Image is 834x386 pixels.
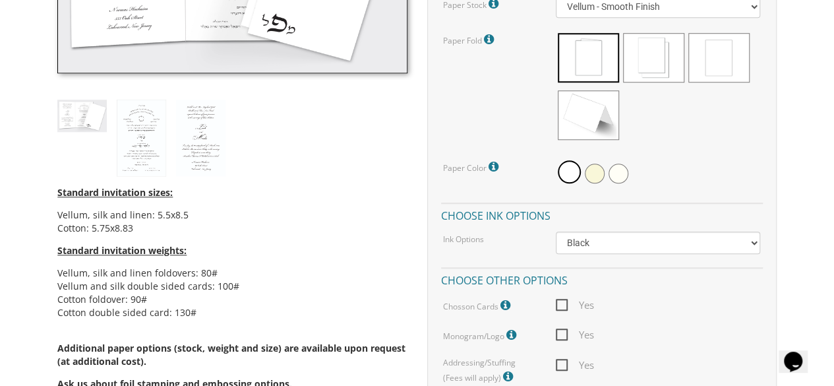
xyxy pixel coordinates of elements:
h4: Choose ink options [441,203,763,226]
h4: Choose other options [441,267,763,290]
label: Monogram/Logo [443,327,520,344]
label: Addressing/Stuffing (Fees will apply) [443,357,535,385]
span: Standard invitation weights: [57,244,187,257]
label: Paper Color [443,158,502,176]
li: Cotton: 5.75x8.83 [57,222,407,235]
li: Vellum, silk and linen foldovers: 80# [57,267,407,280]
img: style4_eng.jpg [176,100,225,176]
span: Yes [556,327,594,343]
li: Cotton foldover: 90# [57,293,407,306]
span: Standard invitation sizes: [57,186,173,199]
li: Vellum, silk and linen: 5.5x8.5 [57,209,407,222]
span: Yes [556,297,594,313]
li: Vellum and silk double sided cards: 100# [57,280,407,293]
iframe: chat widget [779,333,821,373]
label: Ink Options [443,234,484,245]
label: Paper Fold [443,31,497,48]
li: Cotton double sided card: 130# [57,306,407,319]
img: style4_heb.jpg [117,100,166,176]
label: Chosson Cards [443,297,514,314]
span: Yes [556,357,594,373]
img: style4_thumb.jpg [57,100,107,132]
